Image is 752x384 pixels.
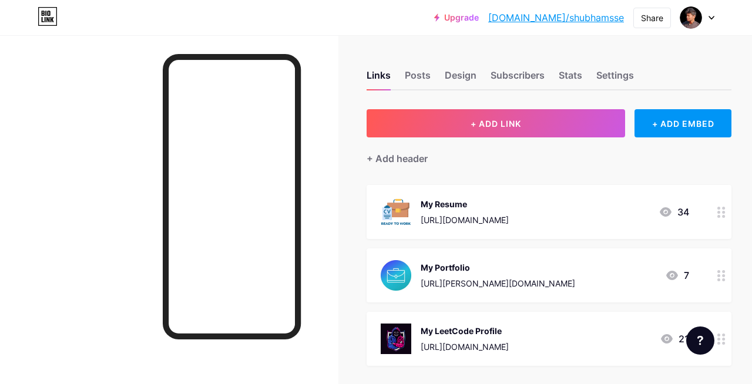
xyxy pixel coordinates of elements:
div: Design [445,68,476,89]
div: My Resume [421,198,509,210]
img: My LeetCode Profile [381,324,411,354]
div: 21 [660,332,689,346]
div: + ADD EMBED [634,109,731,137]
img: My Portfolio [381,260,411,291]
div: [URL][DOMAIN_NAME] [421,341,509,353]
span: + ADD LINK [471,119,521,129]
div: My LeetCode Profile [421,325,509,337]
div: 34 [659,205,689,219]
div: 7 [665,268,689,282]
img: Shubham Srivastava [680,6,702,29]
div: Share [641,12,663,24]
img: My Resume [381,197,411,227]
div: Subscribers [491,68,545,89]
div: My Portfolio [421,261,575,274]
div: + Add header [367,151,428,166]
div: [URL][PERSON_NAME][DOMAIN_NAME] [421,277,575,289]
div: Settings [596,68,634,89]
div: Stats [559,68,582,89]
a: [DOMAIN_NAME]/shubhamsse [488,11,624,25]
div: Links [367,68,391,89]
button: + ADD LINK [367,109,625,137]
a: Upgrade [434,13,479,22]
div: [URL][DOMAIN_NAME] [421,214,509,226]
div: Posts [405,68,431,89]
